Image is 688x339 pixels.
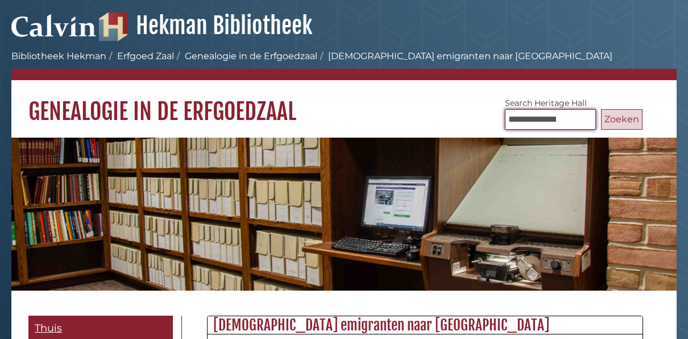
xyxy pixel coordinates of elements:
[11,51,106,61] a: Bibliotheek Hekman
[11,49,677,80] nav: paneermeel
[601,109,643,130] button: Zoeken
[11,80,677,126] h1: Genealogie in de Erfgoedzaal
[35,322,62,334] span: Thuis
[99,13,127,41] img: Hekman Library Logo
[185,51,317,61] a: Genealogie in de Erfgoedzaal
[11,9,97,41] img: Calvin
[99,11,312,40] a: Hekman Bibliotheek
[317,49,612,63] li: [DEMOGRAPHIC_DATA] emigranten naar [GEOGRAPHIC_DATA]
[208,316,643,334] h2: [DEMOGRAPHIC_DATA] emigranten naar [GEOGRAPHIC_DATA]
[11,26,97,36] a: Calvin University
[117,51,174,61] a: Erfgoed Zaal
